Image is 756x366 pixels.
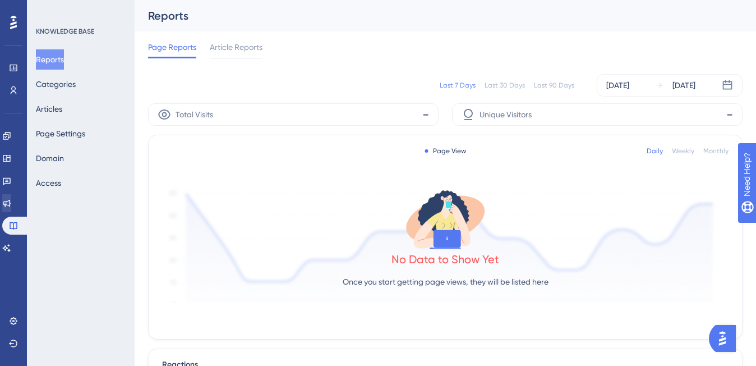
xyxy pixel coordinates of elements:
[480,108,532,121] span: Unique Visitors
[36,49,64,70] button: Reports
[672,147,694,155] div: Weekly
[606,79,629,92] div: [DATE]
[672,79,695,92] div: [DATE]
[425,147,466,155] div: Page View
[647,147,663,155] div: Daily
[422,106,429,123] span: -
[36,99,62,119] button: Articles
[36,123,85,144] button: Page Settings
[703,147,729,155] div: Monthly
[391,251,499,267] div: No Data to Show Yet
[440,81,476,90] div: Last 7 Days
[210,40,262,54] span: Article Reports
[726,106,733,123] span: -
[534,81,574,90] div: Last 90 Days
[36,74,76,94] button: Categories
[148,8,714,24] div: Reports
[36,148,64,168] button: Domain
[26,3,70,16] span: Need Help?
[36,27,94,36] div: KNOWLEDGE BASE
[485,81,525,90] div: Last 30 Days
[176,108,213,121] span: Total Visits
[709,322,743,355] iframe: UserGuiding AI Assistant Launcher
[36,173,61,193] button: Access
[148,40,196,54] span: Page Reports
[343,275,548,289] p: Once you start getting page views, they will be listed here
